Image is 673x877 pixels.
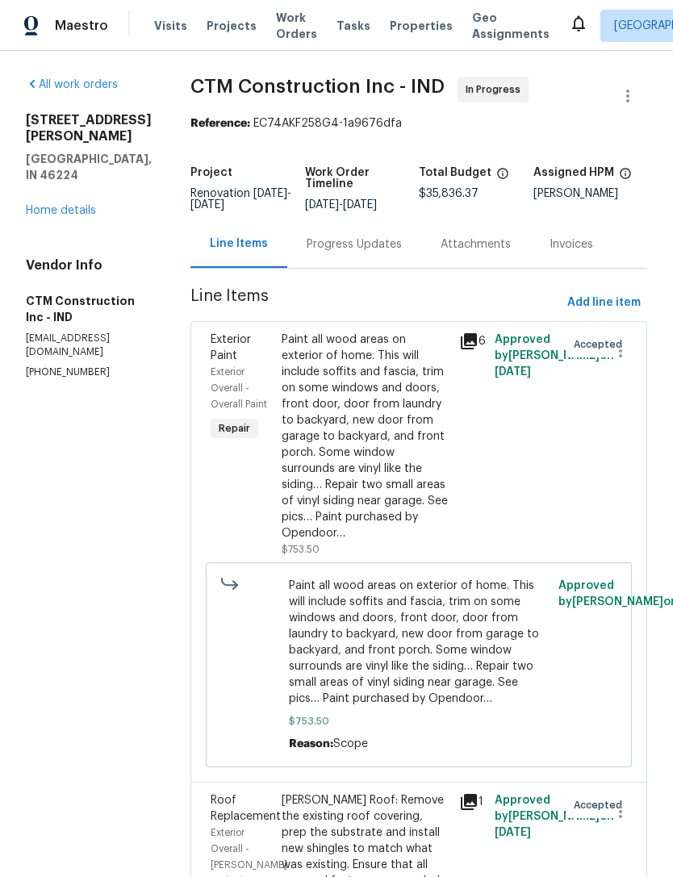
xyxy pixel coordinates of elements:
[459,332,485,351] div: 6
[533,167,614,178] h5: Assigned HPM
[419,188,479,199] span: $35,836.37
[190,288,561,318] span: Line Items
[26,257,152,274] h4: Vendor Info
[550,236,593,253] div: Invoices
[210,236,268,252] div: Line Items
[495,334,614,378] span: Approved by [PERSON_NAME] on
[190,167,232,178] h5: Project
[459,792,485,812] div: 1
[495,795,614,838] span: Approved by [PERSON_NAME] on
[211,334,251,361] span: Exterior Paint
[190,115,647,132] div: EC74AKF258G4-1a9676dfa
[567,293,641,313] span: Add line item
[472,10,550,42] span: Geo Assignments
[207,18,257,34] span: Projects
[305,199,339,211] span: [DATE]
[390,18,453,34] span: Properties
[574,336,629,353] span: Accepted
[26,205,96,216] a: Home details
[26,293,152,325] h5: CTM Construction Inc - IND
[305,199,377,211] span: -
[190,188,291,211] span: Renovation
[466,81,527,98] span: In Progress
[343,199,377,211] span: [DATE]
[211,367,267,409] span: Exterior Overall - Overall Paint
[574,797,629,813] span: Accepted
[282,545,320,554] span: $753.50
[26,365,152,379] p: [PHONE_NUMBER]
[305,167,420,190] h5: Work Order Timeline
[282,332,449,541] div: Paint all wood areas on exterior of home. This will include soffits and fascia, trim on some wind...
[441,236,511,253] div: Attachments
[496,167,509,188] span: The total cost of line items that have been proposed by Opendoor. This sum includes line items th...
[289,578,550,707] span: Paint all wood areas on exterior of home. This will include soffits and fascia, trim on some wind...
[26,151,152,183] h5: [GEOGRAPHIC_DATA], IN 46224
[211,795,281,822] span: Roof Replacement
[561,288,647,318] button: Add line item
[26,79,118,90] a: All work orders
[495,366,531,378] span: [DATE]
[495,827,531,838] span: [DATE]
[190,199,224,211] span: [DATE]
[533,188,648,199] div: [PERSON_NAME]
[212,420,257,436] span: Repair
[154,18,187,34] span: Visits
[289,713,550,729] span: $753.50
[190,188,291,211] span: -
[253,188,287,199] span: [DATE]
[26,332,152,359] p: [EMAIL_ADDRESS][DOMAIN_NAME]
[190,118,250,129] b: Reference:
[276,10,317,42] span: Work Orders
[336,20,370,31] span: Tasks
[419,167,491,178] h5: Total Budget
[190,77,445,96] span: CTM Construction Inc - IND
[26,112,152,144] h2: [STREET_ADDRESS][PERSON_NAME]
[619,167,632,188] span: The hpm assigned to this work order.
[333,738,368,750] span: Scope
[289,738,333,750] span: Reason:
[55,18,108,34] span: Maestro
[307,236,402,253] div: Progress Updates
